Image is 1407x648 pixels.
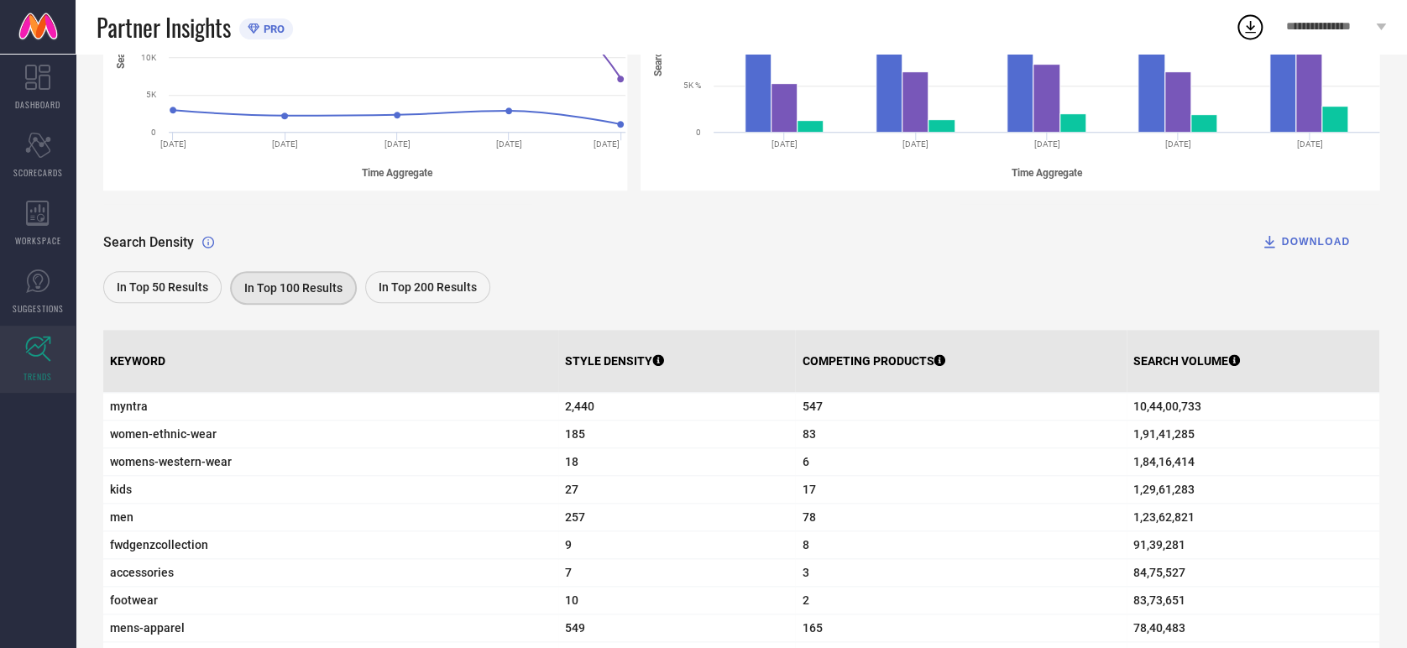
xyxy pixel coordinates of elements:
text: [DATE] [594,139,620,149]
span: kids [110,483,552,496]
span: 91,39,281 [1133,538,1373,551]
span: fwdgenzcollection [110,538,552,551]
button: DOWNLOAD [1240,225,1371,259]
span: 84,75,527 [1133,566,1373,579]
text: [DATE] [1034,139,1060,149]
span: 78,40,483 [1133,621,1373,635]
span: 9 [565,538,788,551]
text: 0 [696,128,701,137]
text: [DATE] [1296,139,1322,149]
span: 78 [802,510,1119,524]
span: 3 [802,566,1119,579]
div: Open download list [1235,12,1265,42]
span: 165 [802,621,1119,635]
span: 547 [802,400,1119,413]
div: DOWNLOAD [1261,233,1350,250]
tspan: Search Coverage [652,1,664,76]
span: 10 [565,593,788,607]
span: 185 [565,427,788,441]
p: SEARCH VOLUME [1133,354,1240,368]
span: WORKSPACE [15,234,61,247]
span: womens-western-wear [110,455,552,468]
tspan: Search Count [115,8,127,69]
text: [DATE] [1165,139,1191,149]
span: SUGGESTIONS [13,302,64,315]
text: 5K [146,90,157,99]
span: 1,23,62,821 [1133,510,1373,524]
p: COMPETING PRODUCTS [802,354,945,368]
span: 27 [565,483,788,496]
span: 2,440 [565,400,788,413]
text: [DATE] [771,139,798,149]
span: mens-apparel [110,621,552,635]
th: KEYWORD [103,330,558,393]
span: 1,91,41,285 [1133,427,1373,441]
span: footwear [110,593,552,607]
span: 10,44,00,733 [1133,400,1373,413]
span: 7 [565,566,788,579]
span: 1,84,16,414 [1133,455,1373,468]
span: SCORECARDS [13,166,63,179]
text: 5K % [683,81,701,90]
text: [DATE] [160,139,186,149]
span: accessories [110,566,552,579]
span: PRO [259,23,285,35]
text: [DATE] [272,139,298,149]
span: DASHBOARD [15,98,60,111]
span: 257 [565,510,788,524]
text: 10K [141,53,157,62]
span: 1,29,61,283 [1133,483,1373,496]
span: men [110,510,552,524]
span: 6 [802,455,1119,468]
text: [DATE] [384,139,411,149]
span: 83,73,651 [1133,593,1373,607]
text: [DATE] [496,139,522,149]
span: 2 [802,593,1119,607]
span: 549 [565,621,788,635]
span: In Top 200 Results [379,280,477,294]
span: Partner Insights [97,10,231,44]
tspan: Time Aggregate [1012,166,1083,178]
span: women-ethnic-wear [110,427,552,441]
span: TRENDS [24,370,52,383]
text: 0 [151,128,156,137]
span: Search Density [103,234,194,250]
span: In Top 50 Results [117,280,208,294]
span: myntra [110,400,552,413]
tspan: Time Aggregate [362,166,433,178]
text: [DATE] [902,139,928,149]
span: 8 [802,538,1119,551]
span: 18 [565,455,788,468]
span: 17 [802,483,1119,496]
span: 83 [802,427,1119,441]
span: In Top 100 Results [244,281,343,295]
p: STYLE DENSITY [565,354,664,368]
